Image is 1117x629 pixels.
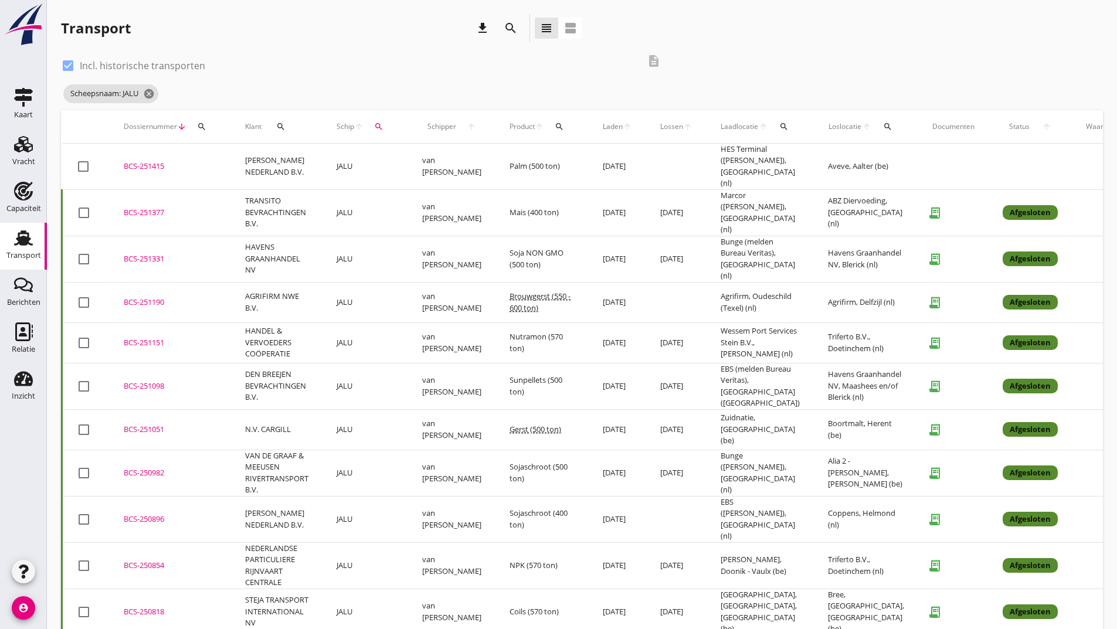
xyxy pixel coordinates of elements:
td: Sojaschroot (400 ton) [495,496,589,542]
div: Afgesloten [1003,604,1058,620]
div: Afgesloten [1003,295,1058,310]
td: ABZ Diervoeding, [GEOGRAPHIC_DATA] (nl) [814,189,918,236]
td: Palm (500 ton) [495,144,589,190]
td: TRANSITO BEVRACHTINGEN B.V. [231,189,322,236]
td: [DATE] [589,363,646,409]
div: Inzicht [12,392,35,400]
i: receipt_long [923,418,946,441]
div: BCS-251415 [124,161,217,172]
td: [DATE] [589,496,646,542]
i: search [197,122,206,131]
td: VAN DE GRAAF & MEEUSEN RIVERTRANSPORT B.V. [231,450,322,496]
td: JALU [322,144,408,190]
i: arrow_upward [1036,122,1058,131]
i: search [555,122,564,131]
i: search [504,21,518,35]
td: [DATE] [589,189,646,236]
i: arrow_upward [683,122,692,131]
span: Gerst (500 ton) [510,424,561,434]
span: Dossiernummer [124,121,177,132]
div: BCS-250896 [124,514,217,525]
span: Product [510,121,535,132]
td: [DATE] [589,542,646,589]
td: van [PERSON_NAME] [408,409,495,450]
td: Nutramon (570 ton) [495,322,589,363]
span: Status [1003,121,1036,132]
td: Mais (400 ton) [495,189,589,236]
i: arrow_downward [177,122,186,131]
td: JALU [322,496,408,542]
td: Boortmalt, Herent (be) [814,409,918,450]
i: receipt_long [923,247,946,271]
td: [DATE] [646,409,707,450]
span: Brouwgerst (550 - 600 ton) [510,291,571,313]
td: DEN BREEJEN BEVRACHTINGEN B.V. [231,363,322,409]
td: JALU [322,322,408,363]
td: AGRIFIRM NWE B.V. [231,282,322,322]
i: receipt_long [923,201,946,225]
td: [DATE] [589,450,646,496]
i: view_headline [539,21,554,35]
i: search [779,122,789,131]
div: Afgesloten [1003,558,1058,573]
div: BCS-250982 [124,467,217,479]
td: [DATE] [589,282,646,322]
td: Agrifirm, Oudeschild (Texel) (nl) [707,282,814,322]
div: BCS-251151 [124,337,217,349]
td: JALU [322,450,408,496]
i: cancel [143,88,155,100]
div: Afgesloten [1003,251,1058,267]
td: [DATE] [646,322,707,363]
div: Afgesloten [1003,422,1058,437]
td: JALU [322,282,408,322]
i: search [374,122,383,131]
td: van [PERSON_NAME] [408,322,495,363]
div: BCS-250818 [124,606,217,618]
div: BCS-251098 [124,380,217,392]
img: logo-small.a267ee39.svg [2,3,45,46]
td: van [PERSON_NAME] [408,496,495,542]
td: [DATE] [646,363,707,409]
div: Afgesloten [1003,205,1058,220]
td: Aveve, Aalter (be) [814,144,918,190]
td: Soja NON GMO (500 ton) [495,236,589,282]
td: EBS ([PERSON_NAME]), [GEOGRAPHIC_DATA] (nl) [707,496,814,542]
div: Kaart [14,111,33,118]
div: BCS-251377 [124,207,217,219]
div: Transport [6,251,41,259]
i: arrow_upward [535,122,544,131]
td: NPK (570 ton) [495,542,589,589]
span: Laadlocatie [721,121,759,132]
td: [DATE] [646,450,707,496]
td: [PERSON_NAME], Doonik - Vaulx (be) [707,542,814,589]
div: Vracht [12,158,35,165]
i: account_circle [12,596,35,620]
i: receipt_long [923,331,946,355]
label: Incl. historische transporten [80,60,205,72]
div: BCS-250854 [124,560,217,572]
i: arrow_upward [862,122,872,131]
td: HES Terminal ([PERSON_NAME]), [GEOGRAPHIC_DATA] (nl) [707,144,814,190]
div: Afgesloten [1003,335,1058,351]
div: BCS-251190 [124,297,217,308]
i: receipt_long [923,554,946,577]
td: [DATE] [646,236,707,282]
div: Berichten [7,298,40,306]
td: van [PERSON_NAME] [408,450,495,496]
td: van [PERSON_NAME] [408,144,495,190]
i: receipt_long [923,291,946,314]
i: arrow_upward [461,122,481,131]
td: [DATE] [589,409,646,450]
td: NEDERLANDSE PARTICULIERE RIJNVAART CENTRALE [231,542,322,589]
i: view_agenda [563,21,578,35]
td: [DATE] [646,189,707,236]
span: Scheepsnaam: JALU [63,84,158,103]
td: Triferto B.V., Doetinchem (nl) [814,542,918,589]
td: [DATE] [589,144,646,190]
td: Havens Graanhandel NV, Blerick (nl) [814,236,918,282]
div: Afgesloten [1003,512,1058,527]
td: Zuidnatie, [GEOGRAPHIC_DATA] (be) [707,409,814,450]
i: arrow_upward [354,122,364,131]
td: JALU [322,189,408,236]
td: [DATE] [646,542,707,589]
